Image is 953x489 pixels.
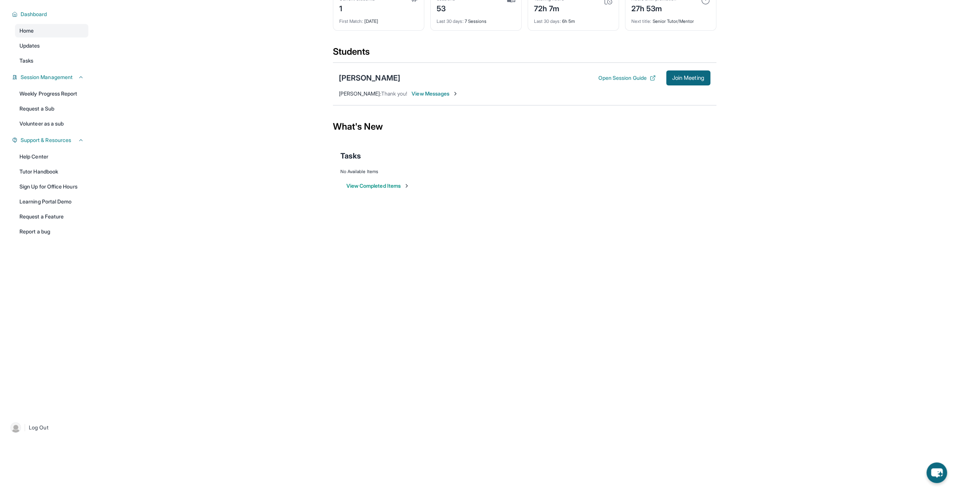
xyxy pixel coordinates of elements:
[340,169,709,175] div: No Available Items
[339,14,418,24] div: [DATE]
[21,136,71,144] span: Support & Resources
[339,73,400,83] div: [PERSON_NAME]
[15,39,88,52] a: Updates
[631,18,652,24] span: Next title :
[333,46,716,62] div: Students
[339,18,363,24] span: First Match :
[15,195,88,208] a: Learning Portal Demo
[534,14,613,24] div: 6h 5m
[340,151,361,161] span: Tasks
[631,14,710,24] div: Senior Tutor/Mentor
[412,90,458,97] span: View Messages
[18,136,84,144] button: Support & Resources
[10,422,21,433] img: user-img
[666,70,710,85] button: Join Meeting
[18,10,84,18] button: Dashboard
[21,73,73,81] span: Session Management
[18,73,84,81] button: Session Management
[29,424,48,431] span: Log Out
[598,74,655,82] button: Open Session Guide
[452,91,458,97] img: Chevron-Right
[19,57,33,64] span: Tasks
[926,462,947,483] button: chat-button
[437,14,515,24] div: 7 Sessions
[15,180,88,193] a: Sign Up for Office Hours
[339,90,381,97] span: [PERSON_NAME] :
[15,225,88,238] a: Report a bug
[15,150,88,163] a: Help Center
[534,2,564,14] div: 72h 7m
[346,182,410,190] button: View Completed Items
[534,18,561,24] span: Last 30 days :
[672,76,704,80] span: Join Meeting
[15,165,88,178] a: Tutor Handbook
[7,419,88,436] a: |Log Out
[15,117,88,130] a: Volunteer as a sub
[339,2,375,14] div: 1
[15,87,88,100] a: Weekly Progress Report
[15,54,88,67] a: Tasks
[19,27,34,34] span: Home
[631,2,676,14] div: 27h 53m
[333,110,716,143] div: What's New
[19,42,40,49] span: Updates
[15,210,88,223] a: Request a Feature
[15,102,88,115] a: Request a Sub
[437,2,455,14] div: 53
[381,90,407,97] span: Thank you!
[21,10,47,18] span: Dashboard
[437,18,464,24] span: Last 30 days :
[24,423,26,432] span: |
[15,24,88,37] a: Home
